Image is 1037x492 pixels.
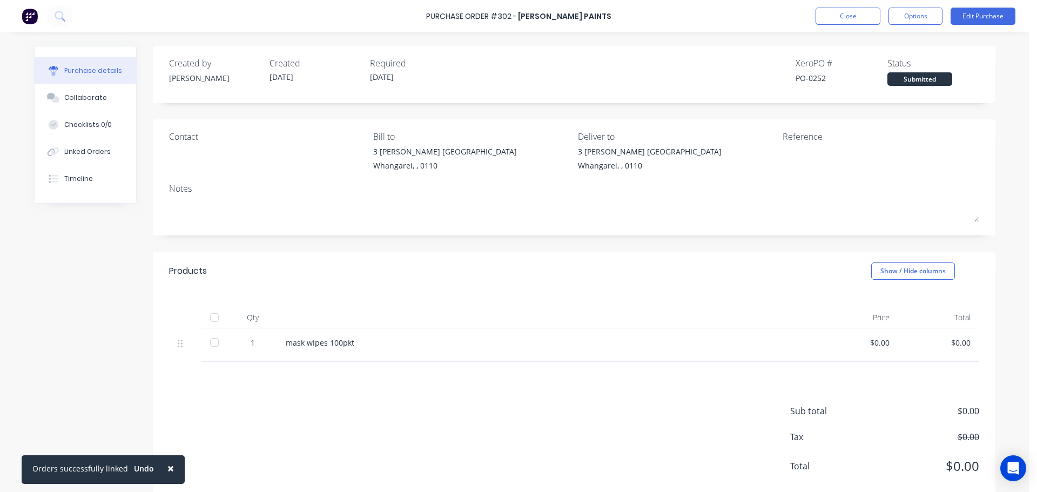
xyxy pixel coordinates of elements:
[426,11,517,22] div: Purchase Order #302 -
[871,405,979,417] span: $0.00
[871,456,979,476] span: $0.00
[816,8,880,25] button: Close
[35,111,136,138] button: Checklists 0/0
[888,8,942,25] button: Options
[169,72,261,84] div: [PERSON_NAME]
[796,72,887,84] div: PO-0252
[578,146,722,157] div: 3 [PERSON_NAME] [GEOGRAPHIC_DATA]
[169,130,366,143] div: Contact
[35,165,136,192] button: Timeline
[228,307,277,328] div: Qty
[157,455,185,481] button: Close
[796,57,887,70] div: Xero PO #
[951,8,1015,25] button: Edit Purchase
[578,130,775,143] div: Deliver to
[35,57,136,84] button: Purchase details
[35,84,136,111] button: Collaborate
[22,8,38,24] img: Factory
[871,430,979,443] span: $0.00
[373,160,517,171] div: Whangarei, , 0110
[578,160,722,171] div: Whangarei, , 0110
[64,120,112,130] div: Checklists 0/0
[783,130,979,143] div: Reference
[887,57,979,70] div: Status
[128,461,160,477] button: Undo
[32,463,128,474] div: Orders successfully linked
[373,146,517,157] div: 3 [PERSON_NAME] [GEOGRAPHIC_DATA]
[169,182,979,195] div: Notes
[887,72,952,86] div: Submitted
[518,11,611,22] div: [PERSON_NAME] Paints
[907,337,971,348] div: $0.00
[790,430,871,443] span: Tax
[169,265,207,278] div: Products
[898,307,979,328] div: Total
[826,337,890,348] div: $0.00
[790,460,871,473] span: Total
[270,57,361,70] div: Created
[64,174,93,184] div: Timeline
[64,66,122,76] div: Purchase details
[64,93,107,103] div: Collaborate
[790,405,871,417] span: Sub total
[817,307,898,328] div: Price
[167,461,174,476] span: ×
[64,147,111,157] div: Linked Orders
[169,57,261,70] div: Created by
[286,337,809,348] div: mask wipes 100pkt
[871,262,955,280] button: Show / Hide columns
[370,57,462,70] div: Required
[237,337,268,348] div: 1
[373,130,570,143] div: Bill to
[35,138,136,165] button: Linked Orders
[1000,455,1026,481] div: Open Intercom Messenger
